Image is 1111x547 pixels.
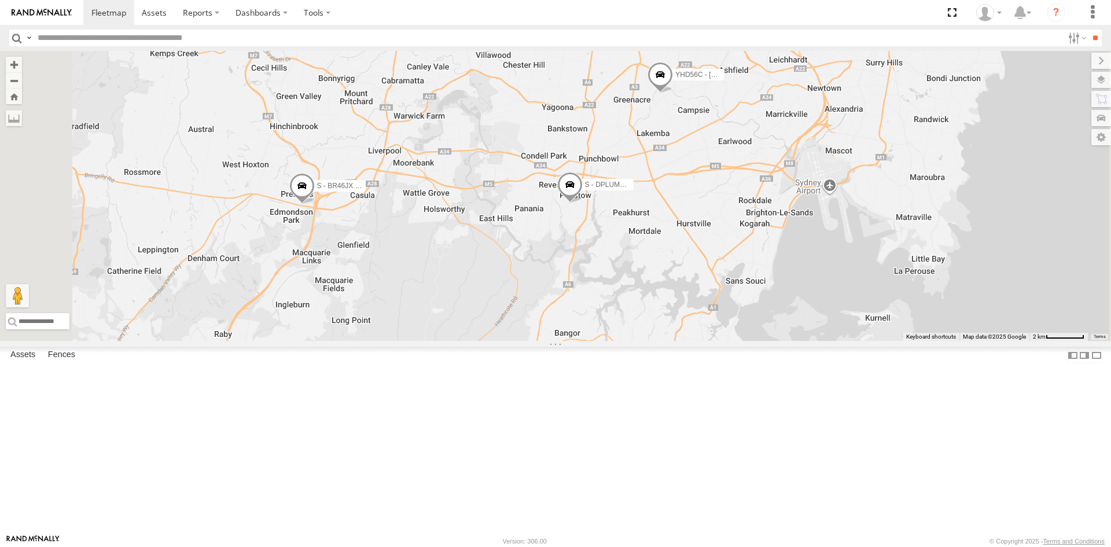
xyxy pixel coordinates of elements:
[963,333,1026,340] span: Map data ©2025 Google
[6,110,22,126] label: Measure
[972,4,1006,21] div: Tye Clark
[6,72,22,89] button: Zoom out
[989,538,1105,545] div: © Copyright 2025 -
[6,89,22,104] button: Zoom Home
[1033,333,1046,340] span: 2 km
[1029,333,1088,341] button: Map Scale: 2 km per 63 pixels
[1067,347,1079,364] label: Dock Summary Table to the Left
[6,535,60,547] a: Visit our Website
[1047,3,1065,22] i: ?
[6,57,22,72] button: Zoom in
[585,181,689,189] span: S - DPLUMR - [PERSON_NAME]
[906,333,956,341] button: Keyboard shortcuts
[12,9,72,17] img: rand-logo.svg
[6,284,29,307] button: Drag Pegman onto the map to open Street View
[5,347,41,364] label: Assets
[42,347,81,364] label: Fences
[503,538,547,545] div: Version: 306.00
[1043,538,1105,545] a: Terms and Conditions
[675,70,766,78] span: YHD56C - [PERSON_NAME]
[1091,129,1111,145] label: Map Settings
[1079,347,1090,364] label: Dock Summary Table to the Right
[24,30,34,46] label: Search Query
[1064,30,1088,46] label: Search Filter Options
[1094,335,1106,339] a: Terms (opens in new tab)
[1091,347,1102,364] label: Hide Summary Table
[317,182,417,190] span: S - BR46JX - [PERSON_NAME]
